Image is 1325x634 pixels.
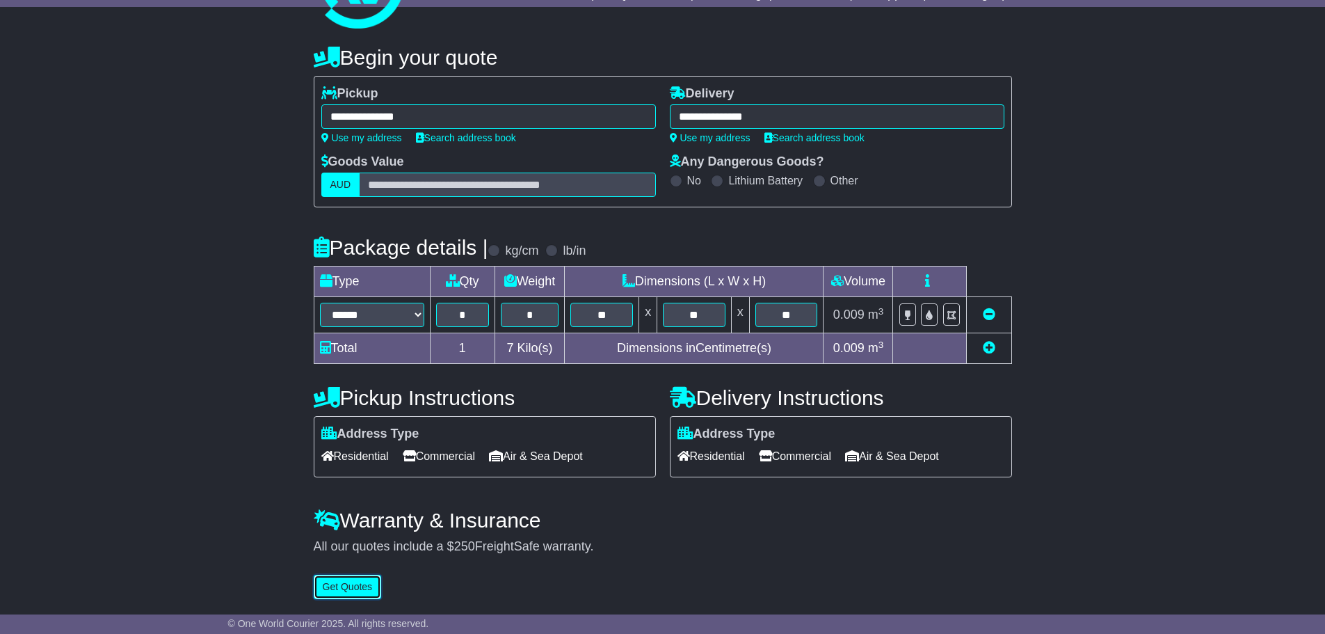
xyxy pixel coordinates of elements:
[314,333,430,364] td: Total
[983,308,995,322] a: Remove this item
[868,308,884,322] span: m
[563,244,586,259] label: lb/in
[454,539,475,553] span: 250
[228,618,429,629] span: © One World Courier 2025. All rights reserved.
[314,539,1012,555] div: All our quotes include a $ FreightSafe warranty.
[321,173,360,197] label: AUD
[314,386,656,409] h4: Pickup Instructions
[430,333,495,364] td: 1
[824,267,893,297] td: Volume
[639,297,657,333] td: x
[677,445,745,467] span: Residential
[565,333,824,364] td: Dimensions in Centimetre(s)
[833,308,865,322] span: 0.009
[416,132,516,143] a: Search address book
[728,174,803,187] label: Lithium Battery
[670,132,750,143] a: Use my address
[321,445,389,467] span: Residential
[878,306,884,317] sup: 3
[506,341,513,355] span: 7
[670,86,734,102] label: Delivery
[314,509,1012,532] h4: Warranty & Insurance
[983,341,995,355] a: Add new item
[430,267,495,297] td: Qty
[314,46,1012,69] h4: Begin your quote
[314,267,430,297] td: Type
[321,427,419,442] label: Address Type
[764,132,865,143] a: Search address book
[878,340,884,350] sup: 3
[489,445,583,467] span: Air & Sea Depot
[670,154,824,170] label: Any Dangerous Goods?
[495,267,565,297] td: Weight
[759,445,831,467] span: Commercial
[314,575,382,599] button: Get Quotes
[833,341,865,355] span: 0.009
[687,174,701,187] label: No
[830,174,858,187] label: Other
[321,132,402,143] a: Use my address
[677,427,776,442] label: Address Type
[731,297,749,333] td: x
[868,341,884,355] span: m
[505,244,538,259] label: kg/cm
[314,236,488,259] h4: Package details |
[495,333,565,364] td: Kilo(s)
[321,154,404,170] label: Goods Value
[670,386,1012,409] h4: Delivery Instructions
[565,267,824,297] td: Dimensions (L x W x H)
[403,445,475,467] span: Commercial
[845,445,939,467] span: Air & Sea Depot
[321,86,378,102] label: Pickup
